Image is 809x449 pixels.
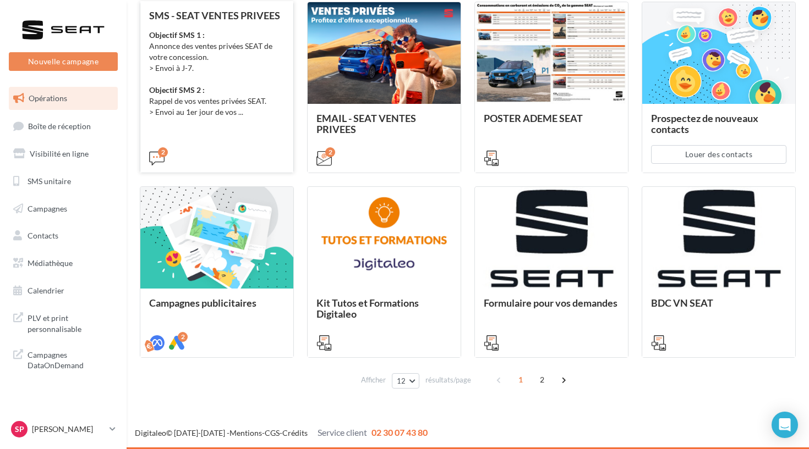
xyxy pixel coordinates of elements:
[28,176,71,186] span: SMS unitaire
[28,231,58,240] span: Contacts
[484,297,617,309] span: Formulaire pour vos demandes
[512,371,529,389] span: 1
[282,428,308,437] a: Crédits
[316,297,419,320] span: Kit Tutos et Formations Digitaleo
[425,375,471,385] span: résultats/page
[149,30,205,40] strong: Objectif SMS 1 :
[7,343,120,375] a: Campagnes DataOnDemand
[651,112,758,135] span: Prospectez de nouveaux contacts
[392,373,420,389] button: 12
[28,311,113,334] span: PLV et print personnalisable
[651,145,786,164] button: Louer des contacts
[158,147,168,157] div: 2
[9,419,118,440] a: Sp [PERSON_NAME]
[149,30,285,118] div: Annonce des ventes privées SEAT de votre concession. > Envoi à J-7. Rappel de vos ventes privées ...
[533,371,551,389] span: 2
[15,424,24,435] span: Sp
[325,147,335,157] div: 2
[229,428,262,437] a: Mentions
[7,252,120,275] a: Médiathèque
[149,9,280,21] span: SMS - SEAT VENTES PRIVEES
[651,297,713,309] span: BDC VN SEAT
[135,428,166,437] a: Digitaleo
[7,170,120,193] a: SMS unitaire
[318,427,367,437] span: Service client
[30,149,89,158] span: Visibilité en ligne
[28,286,64,295] span: Calendrier
[772,412,798,438] div: Open Intercom Messenger
[7,114,120,138] a: Boîte de réception
[28,347,113,371] span: Campagnes DataOnDemand
[397,376,406,385] span: 12
[178,332,188,342] div: 2
[7,224,120,247] a: Contacts
[149,297,256,309] span: Campagnes publicitaires
[265,428,280,437] a: CGS
[28,258,73,268] span: Médiathèque
[28,121,91,130] span: Boîte de réception
[371,427,428,437] span: 02 30 07 43 80
[7,142,120,165] a: Visibilité en ligne
[9,52,118,71] button: Nouvelle campagne
[316,112,416,135] span: EMAIL - SEAT VENTES PRIVEES
[484,112,583,124] span: POSTER ADEME SEAT
[361,375,386,385] span: Afficher
[29,93,67,103] span: Opérations
[149,85,205,95] strong: Objectif SMS 2 :
[7,197,120,220] a: Campagnes
[135,428,428,437] span: © [DATE]-[DATE] - - -
[28,203,67,213] span: Campagnes
[7,279,120,302] a: Calendrier
[7,87,120,110] a: Opérations
[32,424,105,435] p: [PERSON_NAME]
[7,306,120,339] a: PLV et print personnalisable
